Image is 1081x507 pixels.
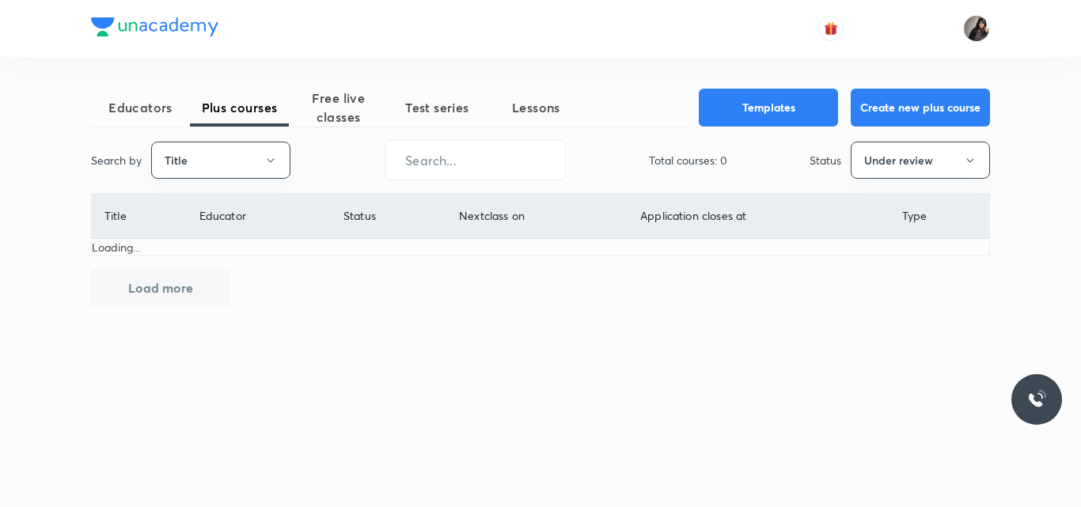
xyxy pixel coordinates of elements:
input: Search... [386,140,565,180]
th: Title [92,194,186,239]
th: Educator [186,194,330,239]
p: Total courses: 0 [649,152,727,168]
button: Templates [699,89,838,127]
button: Title [151,142,290,179]
span: Test series [388,98,487,117]
img: ttu [1027,390,1046,409]
th: Status [330,194,446,239]
p: Search by [91,152,142,168]
span: Free live classes [289,89,388,127]
span: Educators [91,98,190,117]
img: avatar [824,21,838,36]
p: Status [810,152,841,168]
img: Afeera M [963,15,990,42]
th: Next class on [446,194,628,239]
button: Under review [851,142,990,179]
p: Loading... [92,239,989,255]
a: Company Logo [91,17,218,40]
span: Plus courses [190,98,289,117]
span: Lessons [487,98,586,117]
button: Create new plus course [851,89,990,127]
th: Type [889,194,989,239]
button: Load more [91,269,230,307]
img: Company Logo [91,17,218,36]
button: avatar [818,16,844,41]
th: Application closes at [628,194,889,239]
